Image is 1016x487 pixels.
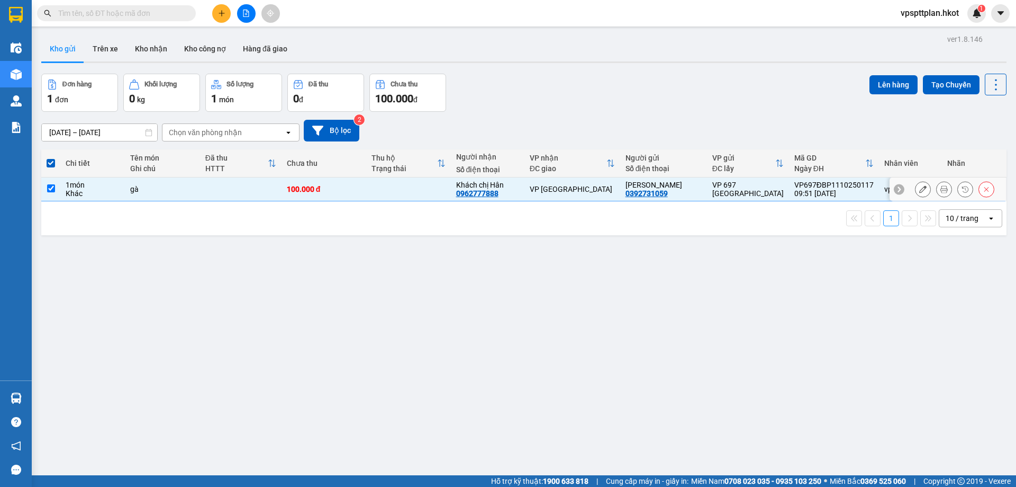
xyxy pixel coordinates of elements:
[42,124,157,141] input: Select a date range.
[369,74,446,112] button: Chưa thu100.000đ
[130,154,195,162] div: Tên món
[66,189,119,198] div: Khác
[625,181,702,189] div: Nguyễn Thị Hân
[62,81,92,88] div: Đơn hàng
[130,164,195,173] div: Ghi chú
[299,95,303,104] span: đ
[923,75,979,94] button: Tạo Chuyến
[543,477,588,485] strong: 1900 633 818
[11,69,22,80] img: warehouse-icon
[309,81,328,88] div: Đã thu
[354,114,365,125] sup: 2
[287,185,361,193] div: 100.000 đ
[883,210,899,226] button: 1
[892,6,967,20] span: vpspttplan.hkot
[11,417,21,427] span: question-circle
[58,7,183,19] input: Tìm tên, số ĐT hoặc mã đơn
[860,477,906,485] strong: 0369 525 060
[11,42,22,54] img: warehouse-icon
[979,5,983,12] span: 1
[824,479,827,483] span: ⚪️
[205,74,282,112] button: Số lượng1món
[947,159,1000,167] div: Nhãn
[11,122,22,133] img: solution-icon
[456,189,498,198] div: 0962777888
[371,164,437,173] div: Trạng thái
[491,475,588,487] span: Hỗ trợ kỹ thuật:
[794,154,865,162] div: Mã GD
[9,7,23,23] img: logo-vxr
[606,475,688,487] span: Cung cấp máy in - giấy in:
[947,33,983,45] div: ver 1.8.146
[724,477,821,485] strong: 0708 023 035 - 0935 103 250
[218,10,225,17] span: plus
[794,189,874,198] div: 09:51 [DATE]
[261,4,280,23] button: aim
[284,128,293,137] svg: open
[137,95,145,104] span: kg
[237,4,256,23] button: file-add
[391,81,418,88] div: Chưa thu
[946,213,978,224] div: 10 / trang
[991,4,1010,23] button: caret-down
[456,165,519,174] div: Số điện thoại
[915,181,931,197] div: Sửa đơn hàng
[44,10,51,17] span: search
[869,75,918,94] button: Lên hàng
[226,81,253,88] div: Số lượng
[625,164,702,173] div: Số điện thoại
[978,5,985,12] sup: 1
[972,8,982,18] img: icon-new-feature
[123,74,200,112] button: Khối lượng0kg
[66,159,119,167] div: Chi tiết
[413,95,418,104] span: đ
[11,393,22,404] img: warehouse-icon
[596,475,598,487] span: |
[884,159,937,167] div: Nhân viên
[712,154,775,162] div: VP gửi
[524,149,620,178] th: Toggle SortBy
[41,74,118,112] button: Đơn hàng1đơn
[11,441,21,451] span: notification
[996,8,1005,18] span: caret-down
[242,10,250,17] span: file-add
[987,214,995,223] svg: open
[267,10,274,17] span: aim
[957,477,965,485] span: copyright
[789,149,879,178] th: Toggle SortBy
[366,149,451,178] th: Toggle SortBy
[884,185,937,193] div: vpspttplan.hkot
[712,181,784,198] div: VP 697 [GEOGRAPHIC_DATA]
[530,164,606,173] div: ĐC giao
[169,127,242,138] div: Chọn văn phòng nhận
[144,81,177,88] div: Khối lượng
[212,4,231,23] button: plus
[530,154,606,162] div: VP nhận
[794,164,865,173] div: Ngày ĐH
[66,181,119,189] div: 1 món
[456,181,519,189] div: Khách chị Hân
[287,74,364,112] button: Đã thu0đ
[456,153,519,161] div: Người nhận
[129,92,135,105] span: 0
[55,95,68,104] span: đơn
[205,154,268,162] div: Đã thu
[47,92,53,105] span: 1
[530,185,615,193] div: VP [GEOGRAPHIC_DATA]
[830,475,906,487] span: Miền Bắc
[11,95,22,107] img: warehouse-icon
[219,95,234,104] span: món
[176,36,234,61] button: Kho công nợ
[205,164,268,173] div: HTTT
[914,475,915,487] span: |
[126,36,176,61] button: Kho nhận
[84,36,126,61] button: Trên xe
[712,164,775,173] div: ĐC lấy
[794,181,874,189] div: VP697ĐBP1110250117
[211,92,217,105] span: 1
[304,120,359,141] button: Bộ lọc
[200,149,282,178] th: Toggle SortBy
[691,475,821,487] span: Miền Nam
[41,36,84,61] button: Kho gửi
[234,36,296,61] button: Hàng đã giao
